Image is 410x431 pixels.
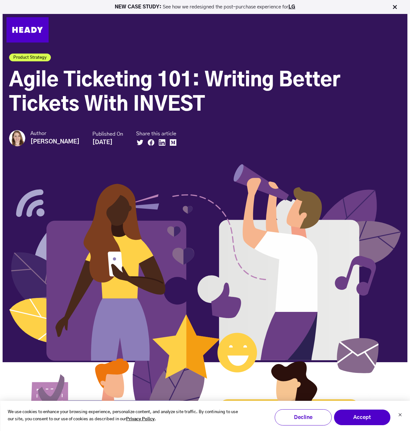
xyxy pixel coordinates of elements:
[30,139,79,145] strong: [PERSON_NAME]
[126,416,155,423] a: Privacy Policy
[9,71,340,115] span: Agile Ticketing 101: Writing Better Tickets With INVEST
[92,131,123,138] small: Published On
[8,409,238,424] p: We use cookies to enhance your browsing experience, personalize content, and analyze site traffic...
[275,409,332,425] button: Decline
[92,140,112,145] strong: [DATE]
[30,130,79,137] small: Author
[334,409,391,425] button: Accept
[136,130,180,137] small: Share this article
[115,5,163,9] strong: NEW CASE STUDY:
[398,412,402,419] button: Dismiss cookie banner
[9,54,51,61] a: Product Strategy
[288,5,295,9] a: LG
[9,130,25,146] img: Katarina Borg
[392,4,398,10] img: Close Bar
[6,17,49,43] img: Heady_Logo_Web-01 (1)
[3,5,407,9] p: See how we redesigned the post-purchase experience for
[55,22,404,38] div: Navigation Menu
